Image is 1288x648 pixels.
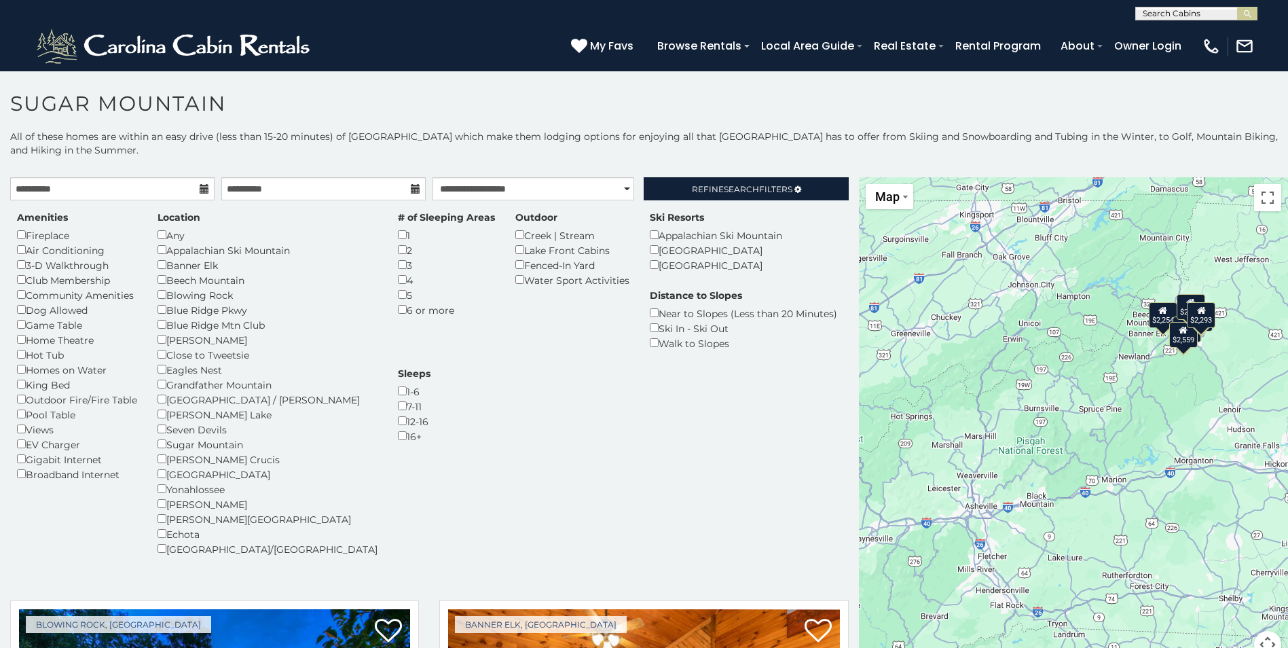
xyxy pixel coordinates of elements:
[875,190,900,204] span: Map
[1254,184,1281,211] button: Toggle fullscreen view
[17,228,137,242] div: Fireplace
[158,392,378,407] div: [GEOGRAPHIC_DATA] / [PERSON_NAME]
[1202,37,1221,56] img: phone-regular-white.png
[644,177,848,200] a: RefineSearchFilters
[158,317,378,332] div: Blue Ridge Mtn Club
[17,287,137,302] div: Community Amenities
[34,26,316,67] img: White-1-2.png
[17,242,137,257] div: Air Conditioning
[398,399,430,414] div: 7-11
[17,347,137,362] div: Hot Tub
[17,392,137,407] div: Outdoor Fire/Fire Table
[158,437,378,452] div: Sugar Mountain
[398,242,495,257] div: 2
[17,272,137,287] div: Club Membership
[724,184,759,194] span: Search
[1235,37,1254,56] img: mail-regular-white.png
[571,37,637,55] a: My Favs
[158,497,378,511] div: [PERSON_NAME]
[398,287,495,302] div: 5
[158,332,378,347] div: [PERSON_NAME]
[375,617,402,646] a: Add to favorites
[17,437,137,452] div: EV Charger
[949,34,1048,58] a: Rental Program
[158,211,200,224] label: Location
[1173,317,1201,342] div: $2,379
[1054,34,1101,58] a: About
[590,37,633,54] span: My Favs
[754,34,861,58] a: Local Area Guide
[26,616,211,633] a: Blowing Rock, [GEOGRAPHIC_DATA]
[398,384,430,399] div: 1-6
[17,257,137,272] div: 3-D Walkthrough
[17,362,137,377] div: Homes on Water
[158,407,378,422] div: [PERSON_NAME] Lake
[398,302,495,317] div: 6 or more
[1148,302,1177,328] div: $2,254
[650,242,782,257] div: [GEOGRAPHIC_DATA]
[650,228,782,242] div: Appalachian Ski Mountain
[17,467,137,482] div: Broadband Internet
[17,377,137,392] div: King Bed
[650,289,742,302] label: Distance to Slopes
[158,362,378,377] div: Eagles Nest
[158,377,378,392] div: Grandfather Mountain
[805,617,832,646] a: Add to favorites
[650,306,837,321] div: Near to Slopes (Less than 20 Minutes)
[398,228,495,242] div: 1
[158,541,378,556] div: [GEOGRAPHIC_DATA]/[GEOGRAPHIC_DATA]
[515,211,557,224] label: Outdoor
[158,257,378,272] div: Banner Elk
[17,407,137,422] div: Pool Table
[158,272,378,287] div: Beech Mountain
[398,257,495,272] div: 3
[650,34,748,58] a: Browse Rentals
[515,272,629,287] div: Water Sport Activities
[1107,34,1188,58] a: Owner Login
[515,228,629,242] div: Creek | Stream
[158,526,378,541] div: Echota
[158,347,378,362] div: Close to Tweetsie
[158,511,378,526] div: [PERSON_NAME][GEOGRAPHIC_DATA]
[158,467,378,482] div: [GEOGRAPHIC_DATA]
[866,184,913,209] button: Change map style
[158,242,378,257] div: Appalachian Ski Mountain
[158,482,378,497] div: Yonahlossee
[17,332,137,347] div: Home Theatre
[398,429,430,444] div: 16+
[867,34,942,58] a: Real Estate
[650,257,782,272] div: [GEOGRAPHIC_DATA]
[398,272,495,287] div: 4
[158,287,378,302] div: Blowing Rock
[17,317,137,332] div: Game Table
[158,452,378,467] div: [PERSON_NAME] Crucis
[455,616,627,633] a: Banner Elk, [GEOGRAPHIC_DATA]
[650,321,837,336] div: Ski In - Ski Out
[650,336,837,350] div: Walk to Slopes
[398,367,430,380] label: Sleeps
[1169,322,1198,348] div: $2,559
[1187,302,1215,328] div: $2,293
[398,211,495,224] label: # of Sleeping Areas
[515,242,629,257] div: Lake Front Cabins
[650,211,704,224] label: Ski Resorts
[1177,294,1205,320] div: $2,705
[158,228,378,242] div: Any
[17,211,68,224] label: Amenities
[158,302,378,317] div: Blue Ridge Pkwy
[17,422,137,437] div: Views
[17,452,137,467] div: Gigabit Internet
[158,422,378,437] div: Seven Devils
[17,302,137,317] div: Dog Allowed
[692,184,792,194] span: Refine Filters
[515,257,629,272] div: Fenced-In Yard
[398,414,430,429] div: 12-16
